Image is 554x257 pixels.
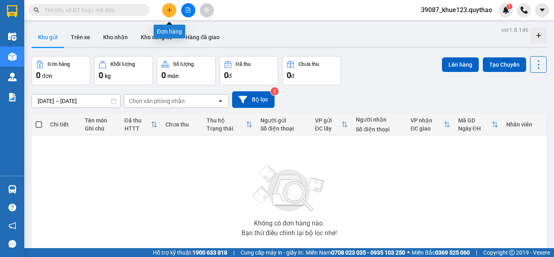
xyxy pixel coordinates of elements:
[94,56,153,85] button: Khối lượng0kg
[410,117,443,124] div: VP nhận
[442,57,479,72] button: Lên hàng
[34,7,39,13] span: search
[125,125,151,132] div: HTTT
[306,248,405,257] span: Miền Nam
[356,126,402,133] div: Số điện thoại
[181,3,195,17] button: file-add
[8,222,16,230] span: notification
[167,73,179,79] span: món
[311,114,352,135] th: Toggle SortBy
[228,73,232,79] span: đ
[315,117,342,124] div: VP gửi
[241,230,337,236] div: Bạn thử điều chỉnh lại bộ lọc nhé!
[531,27,547,44] div: Tạo kho hàng mới
[8,73,17,81] img: warehouse-icon
[241,248,304,257] span: Cung cấp máy in - giấy in:
[192,249,227,256] strong: 1900 633 818
[8,240,16,248] span: message
[200,3,214,17] button: aim
[162,3,176,17] button: plus
[291,73,294,79] span: đ
[232,91,275,108] button: Bộ lọc
[157,56,216,85] button: Số lượng0món
[260,125,307,132] div: Số điện thoại
[125,117,151,124] div: Đã thu
[8,32,17,41] img: warehouse-icon
[282,56,341,85] button: Chưa thu0đ
[483,57,526,72] button: Tạo Chuyến
[207,125,246,132] div: Trạng thái
[97,27,134,47] button: Kho nhận
[412,248,470,257] span: Miền Bắc
[220,56,278,85] button: Đã thu0đ
[110,61,135,67] div: Khối lượng
[32,27,64,47] button: Kho gửi
[407,251,410,254] span: ⚪️
[185,7,191,13] span: file-add
[287,70,291,80] span: 0
[85,125,116,132] div: Ghi chú
[508,4,511,9] span: 1
[233,248,235,257] span: |
[224,70,228,80] span: 0
[507,4,512,9] sup: 1
[105,73,111,79] span: kg
[42,73,52,79] span: đơn
[506,121,542,128] div: Nhân viên
[203,114,256,135] th: Toggle SortBy
[315,125,342,132] div: ĐC lấy
[435,249,470,256] strong: 0369 525 060
[36,70,40,80] span: 0
[179,27,226,47] button: Hàng đã giao
[129,97,185,105] div: Chọn văn phòng nhận
[298,61,319,67] div: Chưa thu
[167,7,172,13] span: plus
[271,87,279,95] sup: 2
[32,56,90,85] button: Đơn hàng0đơn
[217,98,224,104] svg: open
[509,250,515,255] span: copyright
[535,3,549,17] button: caret-down
[501,25,529,34] div: ver 1.8.146
[8,53,17,61] img: warehouse-icon
[161,70,166,80] span: 0
[356,116,402,123] div: Người nhận
[458,117,492,124] div: Mã GD
[32,95,120,107] input: Select a date range.
[454,114,503,135] th: Toggle SortBy
[134,27,179,47] button: Kho công nợ
[476,248,477,257] span: |
[99,70,103,80] span: 0
[207,117,246,124] div: Thu hộ
[260,117,307,124] div: Người gửi
[410,125,443,132] div: ĐC giao
[8,185,17,194] img: warehouse-icon
[458,125,492,132] div: Ngày ĐH
[64,27,97,47] button: Trên xe
[165,121,199,128] div: Chưa thu
[406,114,454,135] th: Toggle SortBy
[249,160,330,217] img: svg+xml;base64,PHN2ZyBjbGFzcz0ibGlzdC1wbHVnX19zdmciIHhtbG5zPSJodHRwOi8vd3d3LnczLm9yZy8yMDAwL3N2Zy...
[85,117,116,124] div: Tên món
[48,61,70,67] div: Đơn hàng
[204,7,209,13] span: aim
[8,93,17,101] img: solution-icon
[121,114,162,135] th: Toggle SortBy
[539,6,546,14] span: caret-down
[331,249,405,256] strong: 0708 023 035 - 0935 103 250
[50,121,77,128] div: Chi tiết
[44,6,140,15] input: Tìm tên, số ĐT hoặc mã đơn
[236,61,251,67] div: Đã thu
[153,248,227,257] span: Hỗ trợ kỹ thuật:
[502,6,510,14] img: icon-new-feature
[8,204,16,211] span: question-circle
[414,5,499,15] span: 39087_khue123.quythao
[520,6,528,14] img: phone-icon
[173,61,194,67] div: Số lượng
[254,220,324,227] div: Không có đơn hàng nào.
[7,5,17,17] img: logo-vxr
